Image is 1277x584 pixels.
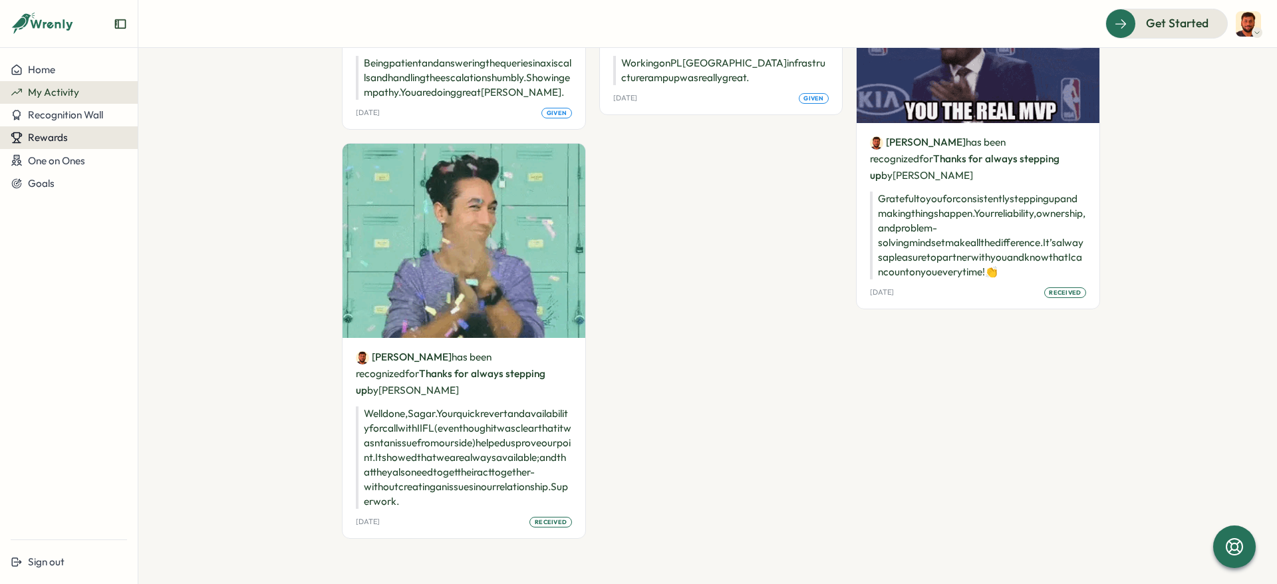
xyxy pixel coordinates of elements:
[114,17,127,31] button: Expand sidebar
[1236,11,1261,37] img: Sagar Chand Agarwal
[870,288,894,297] p: [DATE]
[28,86,79,98] span: My Activity
[870,152,1060,182] span: Thanks for always stepping up
[28,131,68,144] span: Rewards
[870,134,1086,184] p: has been recognized by [PERSON_NAME]
[343,144,585,338] img: Recognition Image
[356,56,572,100] p: Being patient and answering the queries in axis calls and handling the escalations humbly. Showin...
[535,517,567,527] span: received
[547,108,567,118] span: given
[1105,9,1228,38] button: Get Started
[1146,15,1208,32] span: Get Started
[870,192,1086,279] p: Grateful to you for consistently stepping up and making things happen. Your reliability, ownershi...
[28,63,55,76] span: Home
[356,350,452,365] a: Sagar Chand Agarwal[PERSON_NAME]
[405,367,419,380] span: for
[803,94,823,103] span: given
[356,349,572,398] p: has been recognized by [PERSON_NAME]
[870,135,966,150] a: Sagar Chand Agarwal[PERSON_NAME]
[356,351,369,365] img: Sagar Chand Agarwal
[356,108,380,117] p: [DATE]
[356,406,572,509] p: Well done, Sagar. Your quick revert and availability for call with IIFL (even though it was clear...
[28,154,85,167] span: One on Ones
[870,136,883,150] img: Sagar Chand Agarwal
[919,152,933,165] span: for
[28,108,103,121] span: Recognition Wall
[613,94,637,102] p: [DATE]
[356,517,380,526] p: [DATE]
[613,56,829,85] p: Working on PL [GEOGRAPHIC_DATA] infrastructure rampup was really great.
[356,367,545,396] span: Thanks for always stepping up
[28,177,55,190] span: Goals
[1049,288,1081,297] span: received
[28,555,65,568] span: Sign out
